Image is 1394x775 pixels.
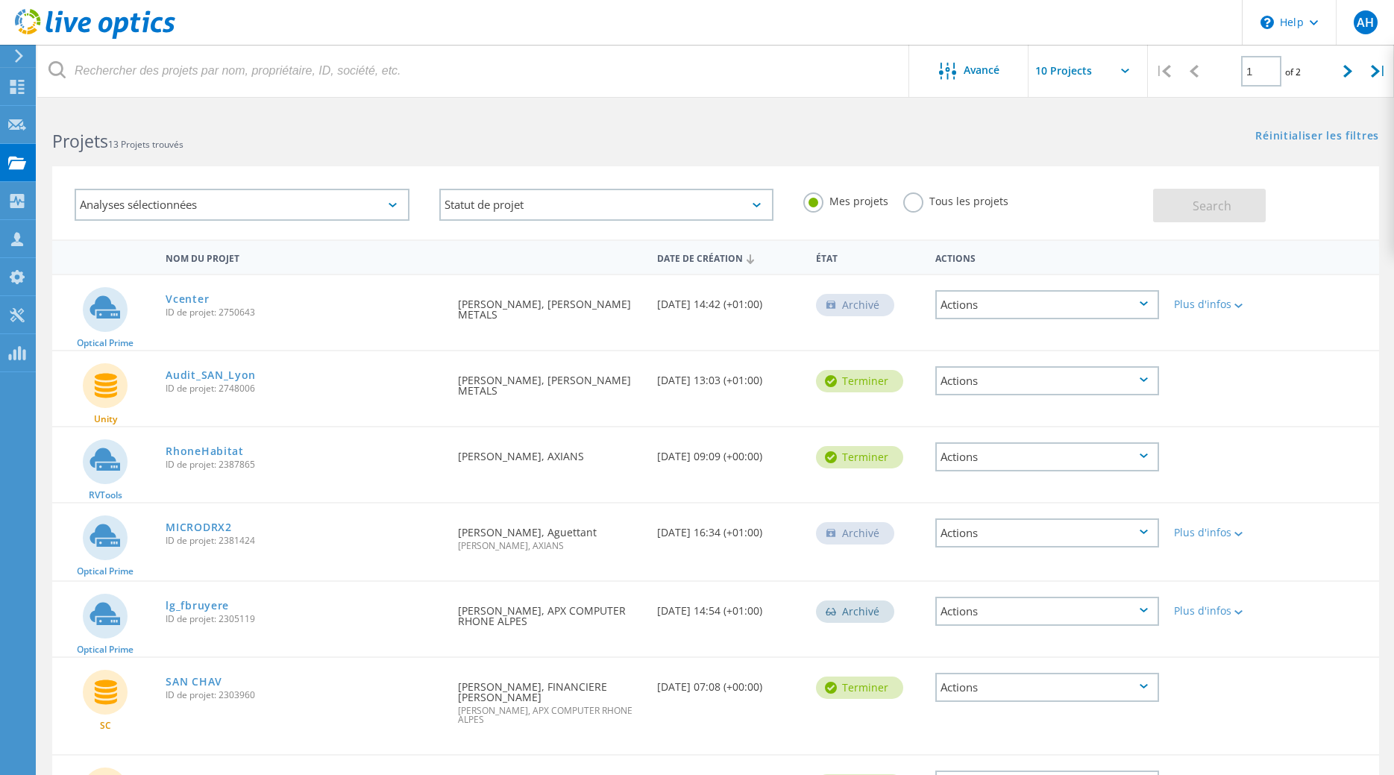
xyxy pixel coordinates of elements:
[816,446,903,468] div: Terminer
[166,370,256,380] a: Audit_SAN_Lyon
[458,542,642,550] span: [PERSON_NAME], AXIANS
[803,192,888,207] label: Mes projets
[935,597,1159,626] div: Actions
[650,427,809,477] div: [DATE] 09:09 (+00:00)
[816,294,894,316] div: Archivé
[166,536,442,545] span: ID de projet: 2381424
[809,243,928,271] div: État
[166,384,442,393] span: ID de projet: 2748006
[1148,45,1178,98] div: |
[903,192,1008,207] label: Tous les projets
[166,677,222,687] a: SAN CHAV
[166,615,442,624] span: ID de projet: 2305119
[77,339,134,348] span: Optical Prime
[935,673,1159,702] div: Actions
[1255,131,1379,143] a: Réinitialiser les filtres
[100,721,111,730] span: SC
[1285,66,1301,78] span: of 2
[935,518,1159,547] div: Actions
[166,522,231,533] a: MICRODRX2
[450,658,650,739] div: [PERSON_NAME], FINANCIERE [PERSON_NAME]
[650,503,809,553] div: [DATE] 16:34 (+01:00)
[89,491,122,500] span: RVTools
[816,600,894,623] div: Archivé
[1260,16,1274,29] svg: \n
[166,294,209,304] a: Vcenter
[450,582,650,641] div: [PERSON_NAME], APX COMPUTER RHONE ALPES
[450,351,650,411] div: [PERSON_NAME], [PERSON_NAME] METALS
[650,351,809,401] div: [DATE] 13:03 (+01:00)
[964,65,999,75] span: Avancé
[650,243,809,272] div: Date de création
[37,45,910,97] input: Rechercher des projets par nom, propriétaire, ID, société, etc.
[458,706,642,724] span: [PERSON_NAME], APX COMPUTER RHONE ALPES
[650,582,809,631] div: [DATE] 14:54 (+01:00)
[166,460,442,469] span: ID de projet: 2387865
[439,189,774,221] div: Statut de projet
[52,129,108,153] b: Projets
[650,275,809,324] div: [DATE] 14:42 (+01:00)
[75,189,409,221] div: Analyses sélectionnées
[935,290,1159,319] div: Actions
[166,600,229,611] a: lg_fbruyere
[108,138,183,151] span: 13 Projets trouvés
[650,658,809,707] div: [DATE] 07:08 (+00:00)
[94,415,117,424] span: Unity
[1153,189,1266,222] button: Search
[77,567,134,576] span: Optical Prime
[1363,45,1394,98] div: |
[816,677,903,699] div: Terminer
[166,691,442,700] span: ID de projet: 2303960
[450,427,650,477] div: [PERSON_NAME], AXIANS
[816,522,894,545] div: Archivé
[450,503,650,565] div: [PERSON_NAME], Aguettant
[158,243,450,271] div: Nom du projet
[77,645,134,654] span: Optical Prime
[166,446,243,456] a: RhoneHabitat
[1174,606,1265,616] div: Plus d'infos
[935,366,1159,395] div: Actions
[450,275,650,335] div: [PERSON_NAME], [PERSON_NAME] METALS
[816,370,903,392] div: Terminer
[1174,527,1265,538] div: Plus d'infos
[15,31,175,42] a: Live Optics Dashboard
[166,308,442,317] span: ID de projet: 2750643
[928,243,1167,271] div: Actions
[1193,198,1231,214] span: Search
[1357,16,1374,28] span: AH
[935,442,1159,471] div: Actions
[1174,299,1265,310] div: Plus d'infos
